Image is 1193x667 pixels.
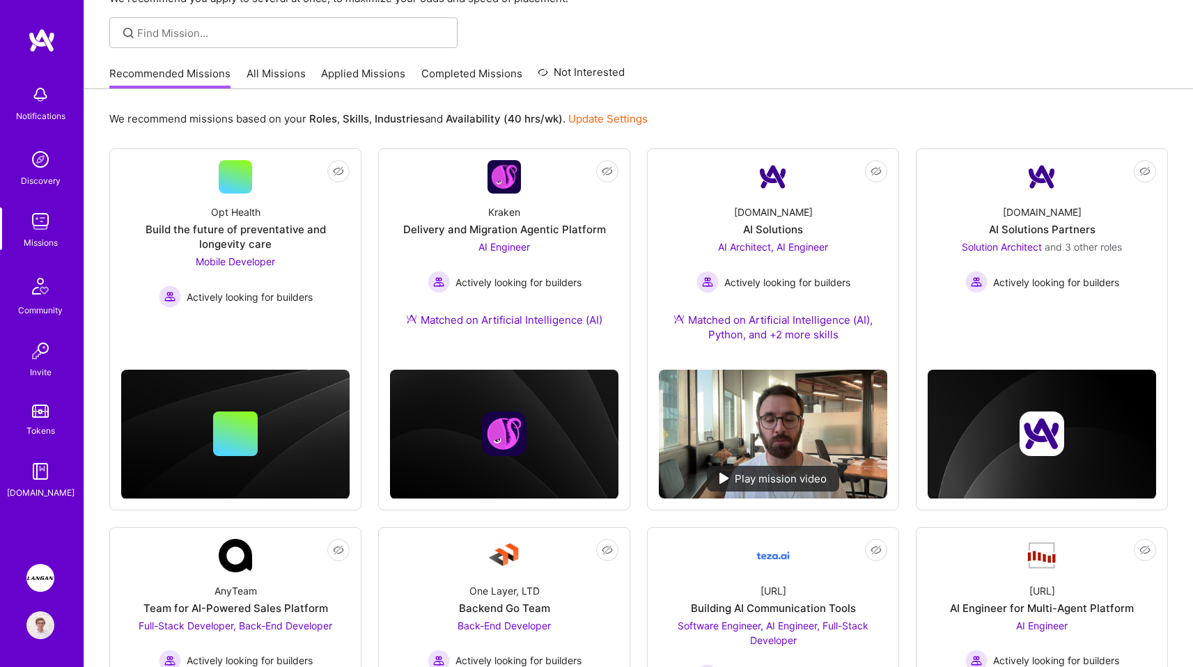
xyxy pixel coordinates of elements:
[478,241,530,253] span: AI Engineer
[734,205,813,219] div: [DOMAIN_NAME]
[928,370,1156,499] img: cover
[962,241,1042,253] span: Solution Architect
[333,166,344,177] i: icon EyeClosed
[1003,205,1082,219] div: [DOMAIN_NAME]
[724,275,850,290] span: Actively looking for builders
[488,539,521,572] img: Company Logo
[1139,166,1151,177] i: icon EyeClosed
[568,112,648,125] a: Update Settings
[215,583,257,598] div: AnyTeam
[247,66,306,89] a: All Missions
[1139,544,1151,556] i: icon EyeClosed
[1016,620,1068,631] span: AI Engineer
[659,313,887,342] div: Matched on Artificial Intelligence (AI), Python, and +2 more skills
[756,160,790,194] img: Company Logo
[406,313,417,324] img: Ateam Purple Icon
[16,109,65,123] div: Notifications
[28,28,56,53] img: logo
[756,539,790,572] img: Company Logo
[24,235,58,250] div: Missions
[1025,541,1059,570] img: Company Logo
[428,271,450,293] img: Actively looking for builders
[139,620,332,631] span: Full-Stack Developer, Back-End Developer
[719,473,729,484] img: play
[421,66,522,89] a: Completed Missions
[211,205,260,219] div: Opt Health
[343,112,369,125] b: Skills
[659,160,887,359] a: Company Logo[DOMAIN_NAME]AI SolutionsAI Architect, AI Engineer Actively looking for buildersActiv...
[488,160,521,194] img: Company Logo
[121,370,350,499] img: cover
[159,285,181,308] img: Actively looking for builders
[121,222,350,251] div: Build the future of preventative and longevity care
[403,222,606,237] div: Delivery and Migration Agentic Platform
[871,544,882,556] i: icon EyeClosed
[120,25,137,41] i: icon SearchGrey
[965,271,988,293] img: Actively looking for builders
[187,290,313,304] span: Actively looking for builders
[32,405,49,418] img: tokens
[993,275,1119,290] span: Actively looking for builders
[390,160,618,344] a: Company LogoKrakenDelivery and Migration Agentic PlatformAI Engineer Actively looking for builder...
[659,370,887,499] img: No Mission
[26,207,54,235] img: teamwork
[602,166,613,177] i: icon EyeClosed
[458,620,551,631] span: Back-End Developer
[26,146,54,173] img: discovery
[761,583,786,598] div: [URL]
[23,611,58,639] a: User Avatar
[482,411,527,456] img: Company logo
[26,611,54,639] img: User Avatar
[109,111,648,126] p: We recommend missions based on your , , and .
[7,485,75,500] div: [DOMAIN_NAME]
[469,583,540,598] div: One Layer, LTD
[871,166,882,177] i: icon EyeClosed
[375,112,425,125] b: Industries
[538,64,625,89] a: Not Interested
[928,160,1156,324] a: Company Logo[DOMAIN_NAME]AI Solutions PartnersSolution Architect and 3 other rolesActively lookin...
[691,601,856,615] div: Building AI Communication Tools
[989,222,1095,237] div: AI Solutions Partners
[321,66,405,89] a: Applied Missions
[743,222,803,237] div: AI Solutions
[950,601,1134,615] div: AI Engineer for Multi-Agent Platform
[24,269,57,303] img: Community
[707,466,839,492] div: Play mission video
[309,112,337,125] b: Roles
[446,112,563,125] b: Availability (40 hrs/wk)
[137,26,447,40] input: Find Mission...
[26,337,54,365] img: Invite
[390,370,618,499] img: cover
[196,256,275,267] span: Mobile Developer
[455,275,582,290] span: Actively looking for builders
[121,160,350,324] a: Opt HealthBuild the future of preventative and longevity careMobile Developer Actively looking fo...
[26,457,54,485] img: guide book
[459,601,550,615] div: Backend Go Team
[406,313,602,327] div: Matched on Artificial Intelligence (AI)
[1029,583,1055,598] div: [URL]
[23,564,58,592] a: Langan: AI-Copilot for Environmental Site Assessment
[26,81,54,109] img: bell
[696,271,719,293] img: Actively looking for builders
[26,564,54,592] img: Langan: AI-Copilot for Environmental Site Assessment
[678,620,868,646] span: Software Engineer, AI Engineer, Full-Stack Developer
[219,539,252,572] img: Company Logo
[718,241,828,253] span: AI Architect, AI Engineer
[143,601,328,615] div: Team for AI-Powered Sales Platform
[673,313,685,324] img: Ateam Purple Icon
[30,365,52,379] div: Invite
[1025,160,1059,194] img: Company Logo
[1020,411,1064,456] img: Company logo
[21,173,61,188] div: Discovery
[26,423,55,438] div: Tokens
[109,66,231,89] a: Recommended Missions
[602,544,613,556] i: icon EyeClosed
[18,303,63,317] div: Community
[1045,241,1122,253] span: and 3 other roles
[488,205,520,219] div: Kraken
[333,544,344,556] i: icon EyeClosed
